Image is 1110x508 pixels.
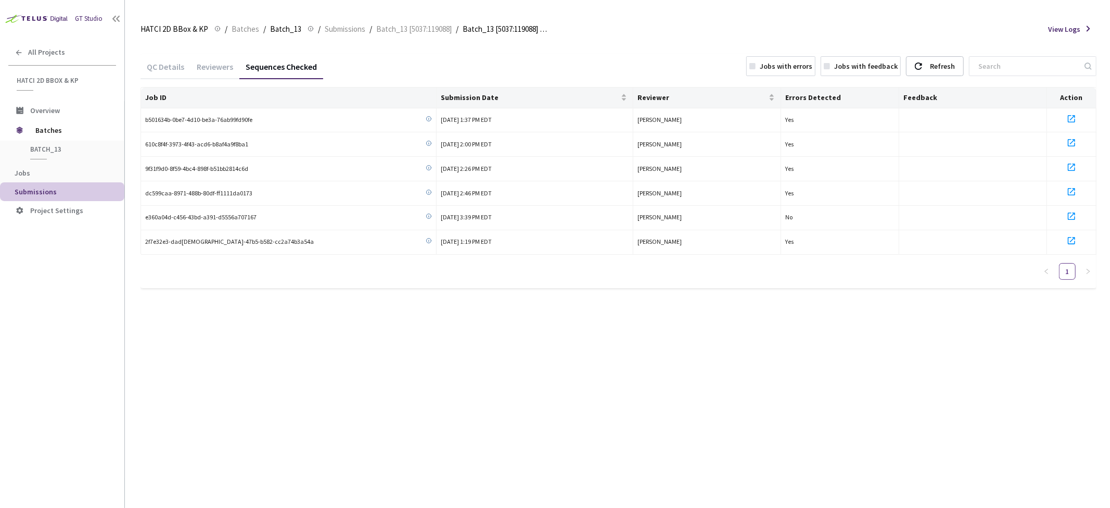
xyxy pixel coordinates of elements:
[374,23,454,34] a: Batch_13 [5037:119088]
[145,237,314,247] span: 2f7e32e3-dad[DEMOGRAPHIC_DATA]-47b5-b582-cc2a74b3a54a
[225,23,227,35] li: /
[1085,268,1091,275] span: right
[637,189,682,197] span: [PERSON_NAME]
[1060,264,1075,279] a: 1
[785,213,793,221] span: No
[441,189,492,197] span: [DATE] 2:46 PM EDT
[75,14,103,24] div: GT Studio
[1047,88,1096,108] th: Action
[141,88,437,108] th: Job ID
[785,116,794,123] span: Yes
[760,61,812,71] div: Jobs with errors
[637,213,682,221] span: [PERSON_NAME]
[441,140,492,148] span: [DATE] 2:00 PM EDT
[145,140,248,150] span: 610c8f4f-3973-4f43-acd6-b8af4a9f8ba1
[785,238,794,245] span: Yes
[441,116,492,123] span: [DATE] 1:37 PM EDT
[785,165,794,172] span: Yes
[463,23,547,35] span: Batch_13 [5037:119088] QC - [DATE]
[637,116,682,123] span: [PERSON_NAME]
[263,23,266,35] li: /
[785,189,794,197] span: Yes
[1080,263,1096,280] button: right
[441,165,492,172] span: [DATE] 2:26 PM EDT
[323,23,367,34] a: Submissions
[145,189,252,199] span: dc599caa-8971-488b-80df-ff1111da0173
[1043,268,1050,275] span: left
[1080,263,1096,280] li: Next Page
[30,106,60,115] span: Overview
[633,88,781,108] th: Reviewer
[637,93,767,102] span: Reviewer
[899,88,1047,108] th: Feedback
[441,238,492,245] span: [DATE] 1:19 PM EDT
[15,187,57,196] span: Submissions
[239,61,323,79] div: Sequences Checked
[456,23,458,35] li: /
[145,164,248,174] span: 9f31f9d0-8f59-4bc4-898f-b51bb2814c6d
[15,168,30,178] span: Jobs
[145,213,257,222] span: e360a04d-c456-43bd-a391-d5556a707167
[141,61,190,79] div: QC Details
[30,145,107,154] span: Batch_13
[834,61,898,71] div: Jobs with feedback
[229,23,261,34] a: Batches
[369,23,372,35] li: /
[270,23,301,35] span: Batch_13
[437,88,634,108] th: Submission Date
[141,23,208,35] span: HATCI 2D BBox & KP
[1038,263,1055,280] button: left
[1038,263,1055,280] li: Previous Page
[785,140,794,148] span: Yes
[17,76,110,85] span: HATCI 2D BBox & KP
[190,61,239,79] div: Reviewers
[781,88,899,108] th: Errors Detected
[637,140,682,148] span: [PERSON_NAME]
[28,48,65,57] span: All Projects
[35,120,107,141] span: Batches
[930,57,955,76] div: Refresh
[145,115,252,125] span: b501634b-0be7-4d10-be3a-76ab99fd90fe
[318,23,321,35] li: /
[637,238,682,245] span: [PERSON_NAME]
[232,23,259,35] span: Batches
[30,206,83,215] span: Project Settings
[637,165,682,172] span: [PERSON_NAME]
[325,23,365,35] span: Submissions
[441,213,492,221] span: [DATE] 3:39 PM EDT
[1048,24,1080,34] span: View Logs
[1059,263,1076,280] li: 1
[376,23,452,35] span: Batch_13 [5037:119088]
[972,57,1083,76] input: Search
[441,93,619,102] span: Submission Date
